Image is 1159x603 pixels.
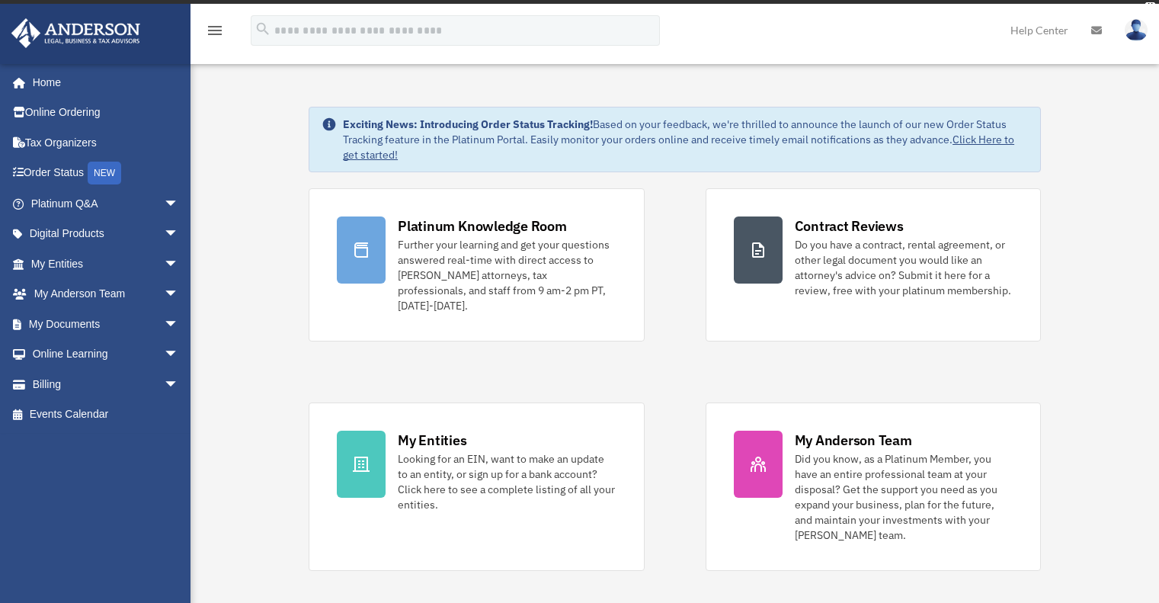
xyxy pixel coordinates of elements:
img: Anderson Advisors Platinum Portal [7,18,145,48]
img: User Pic [1125,19,1148,41]
span: arrow_drop_down [164,339,194,370]
a: Online Learningarrow_drop_down [11,339,202,370]
span: arrow_drop_down [164,369,194,400]
div: My Entities [398,431,466,450]
span: arrow_drop_down [164,309,194,340]
a: Digital Productsarrow_drop_down [11,219,202,249]
a: Platinum Knowledge Room Further your learning and get your questions answered real-time with dire... [309,188,644,342]
span: arrow_drop_down [164,249,194,280]
div: Platinum Knowledge Room [398,217,567,236]
a: My Entitiesarrow_drop_down [11,249,202,279]
strong: Exciting News: Introducing Order Status Tracking! [343,117,593,131]
a: My Documentsarrow_drop_down [11,309,202,339]
a: My Anderson Teamarrow_drop_down [11,279,202,310]
span: arrow_drop_down [164,188,194,220]
div: Based on your feedback, we're thrilled to announce the launch of our new Order Status Tracking fe... [343,117,1028,162]
div: Further your learning and get your questions answered real-time with direct access to [PERSON_NAM... [398,237,616,313]
div: My Anderson Team [795,431,912,450]
a: menu [206,27,224,40]
a: Contract Reviews Do you have a contract, rental agreement, or other legal document you would like... [706,188,1041,342]
a: Home [11,67,194,98]
div: Looking for an EIN, want to make an update to an entity, or sign up for a bank account? Click her... [398,451,616,512]
a: Online Ordering [11,98,202,128]
a: Click Here to get started! [343,133,1014,162]
a: Platinum Q&Aarrow_drop_down [11,188,202,219]
div: Did you know, as a Platinum Member, you have an entire professional team at your disposal? Get th... [795,451,1013,543]
a: Billingarrow_drop_down [11,369,202,399]
i: menu [206,21,224,40]
a: My Anderson Team Did you know, as a Platinum Member, you have an entire professional team at your... [706,403,1041,571]
span: arrow_drop_down [164,279,194,310]
div: NEW [88,162,121,184]
div: Do you have a contract, rental agreement, or other legal document you would like an attorney's ad... [795,237,1013,298]
div: Contract Reviews [795,217,904,236]
a: My Entities Looking for an EIN, want to make an update to an entity, or sign up for a bank accoun... [309,403,644,571]
a: Order StatusNEW [11,158,202,189]
a: Tax Organizers [11,127,202,158]
i: search [255,21,271,37]
span: arrow_drop_down [164,219,194,250]
a: Events Calendar [11,399,202,430]
div: close [1145,2,1155,11]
